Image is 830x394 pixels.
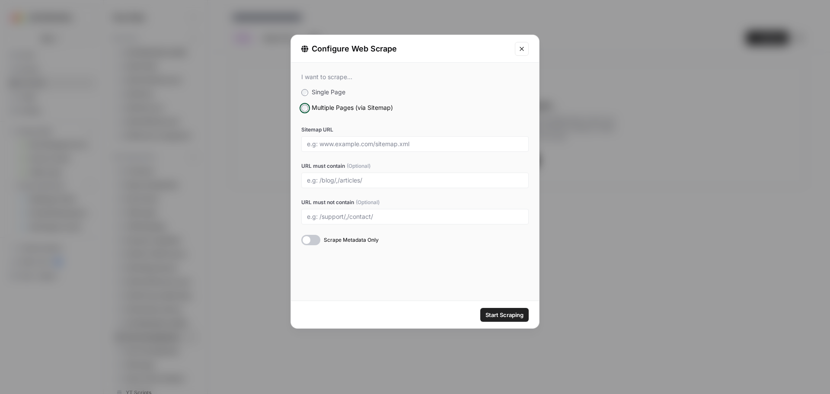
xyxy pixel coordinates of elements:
span: Start Scraping [485,311,524,319]
div: I want to scrape... [301,73,529,81]
span: (Optional) [347,162,370,170]
span: (Optional) [356,199,380,206]
label: URL must contain [301,162,529,170]
input: Single Page [301,89,308,96]
input: Multiple Pages (via Sitemap) [301,105,308,112]
label: URL must not contain [301,199,529,206]
span: Single Page [312,88,345,96]
button: Start Scraping [480,308,529,322]
span: Multiple Pages (via Sitemap) [312,104,393,111]
span: Scrape Metadata Only [324,236,379,244]
div: Configure Web Scrape [301,43,510,55]
input: e.g: /support/,/contact/ [307,213,523,221]
label: Sitemap URL [301,126,529,134]
button: Close modal [515,42,529,56]
input: e.g: www.example.com/sitemap.xml [307,140,523,148]
input: e.g: /blog/,/articles/ [307,176,523,184]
